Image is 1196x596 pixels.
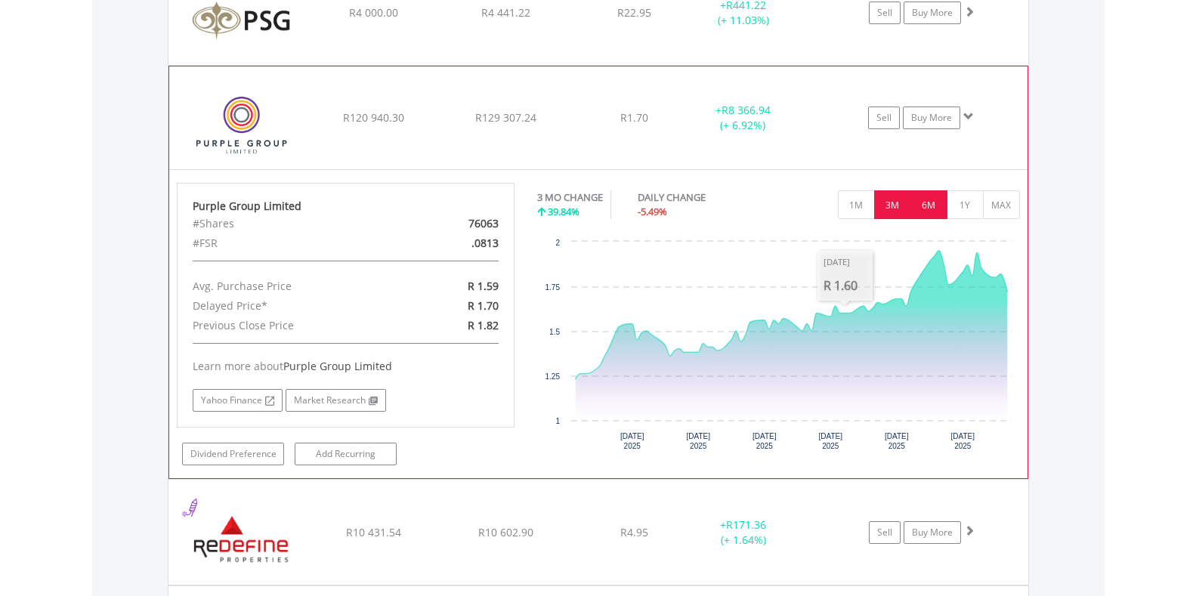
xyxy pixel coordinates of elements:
a: Sell [869,521,901,544]
text: [DATE] 2025 [620,432,644,450]
button: MAX [983,190,1020,219]
span: R 1.59 [468,279,499,293]
a: Buy More [904,2,961,24]
div: Avg. Purchase Price [181,276,400,296]
button: 6M [910,190,947,219]
button: 1M [838,190,875,219]
img: EQU.ZA.PPE.png [177,85,307,165]
a: Add Recurring [295,443,397,465]
button: 3M [874,190,911,219]
text: 1.5 [549,328,560,336]
text: 1.25 [545,372,561,381]
div: #Shares [181,214,400,233]
a: Sell [868,107,900,129]
text: 2 [555,239,560,247]
div: .0813 [400,233,510,253]
text: [DATE] 2025 [753,432,777,450]
span: R4 000.00 [349,5,398,20]
div: #FSR [181,233,400,253]
img: EQU.ZA.RDF.png [176,499,306,580]
div: 3 MO CHANGE [537,190,603,205]
span: R10 431.54 [346,525,401,539]
span: R4.95 [620,525,648,539]
span: 39.84% [548,205,579,218]
span: R1.70 [620,110,648,125]
text: [DATE] 2025 [885,432,909,450]
div: Delayed Price* [181,296,400,316]
a: Yahoo Finance [193,389,283,412]
span: -5.49% [638,205,667,218]
div: 76063 [400,214,510,233]
span: R129 307.24 [475,110,536,125]
text: 1.75 [545,283,561,292]
span: R22.95 [617,5,651,20]
span: Purple Group Limited [283,359,392,373]
a: Market Research [286,389,386,412]
a: Dividend Preference [182,443,284,465]
a: Sell [869,2,901,24]
span: R8 366.94 [722,103,771,117]
div: Learn more about [193,359,499,374]
div: Chart. Highcharts interactive chart. [537,234,1020,461]
span: R4 441.22 [481,5,530,20]
a: Buy More [904,521,961,544]
span: R 1.70 [468,298,499,313]
div: + (+ 1.64%) [687,517,801,548]
span: R120 940.30 [343,110,404,125]
text: 1 [555,417,560,425]
button: 1Y [947,190,984,219]
span: R 1.82 [468,318,499,332]
svg: Interactive chart [537,234,1019,461]
text: [DATE] 2025 [951,432,975,450]
span: R171.36 [726,517,766,532]
div: DAILY CHANGE [638,190,759,205]
text: [DATE] 2025 [687,432,711,450]
div: + (+ 6.92%) [686,103,799,133]
text: [DATE] 2025 [819,432,843,450]
div: Previous Close Price [181,316,400,335]
span: R10 602.90 [478,525,533,539]
a: Buy More [903,107,960,129]
div: Purple Group Limited [193,199,499,214]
